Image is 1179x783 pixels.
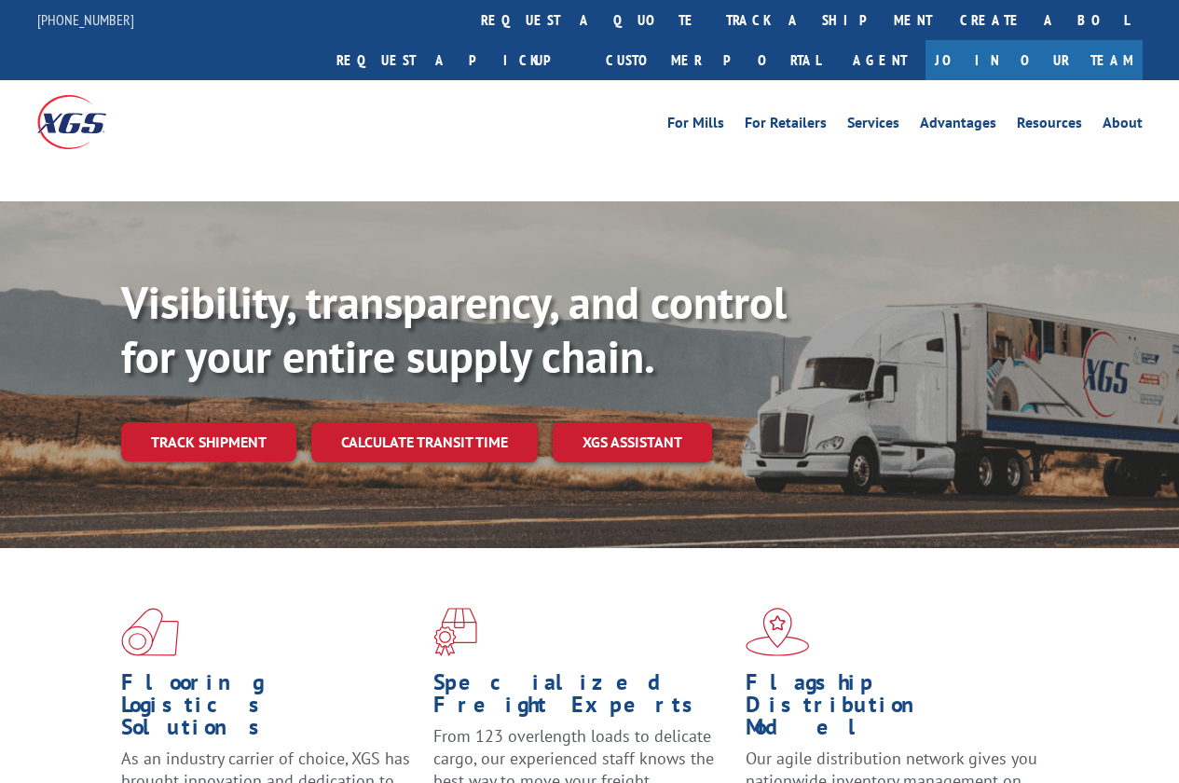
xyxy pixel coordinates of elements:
[847,116,899,136] a: Services
[746,671,1044,748] h1: Flagship Distribution Model
[37,10,134,29] a: [PHONE_NUMBER]
[121,671,419,748] h1: Flooring Logistics Solutions
[920,116,996,136] a: Advantages
[746,608,810,656] img: xgs-icon-flagship-distribution-model-red
[121,608,179,656] img: xgs-icon-total-supply-chain-intelligence-red
[592,40,834,80] a: Customer Portal
[553,422,712,462] a: XGS ASSISTANT
[433,608,477,656] img: xgs-icon-focused-on-flooring-red
[311,422,538,462] a: Calculate transit time
[1017,116,1082,136] a: Resources
[667,116,724,136] a: For Mills
[433,671,732,725] h1: Specialized Freight Experts
[121,422,296,461] a: Track shipment
[745,116,827,136] a: For Retailers
[1103,116,1143,136] a: About
[925,40,1143,80] a: Join Our Team
[322,40,592,80] a: Request a pickup
[834,40,925,80] a: Agent
[121,273,787,385] b: Visibility, transparency, and control for your entire supply chain.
